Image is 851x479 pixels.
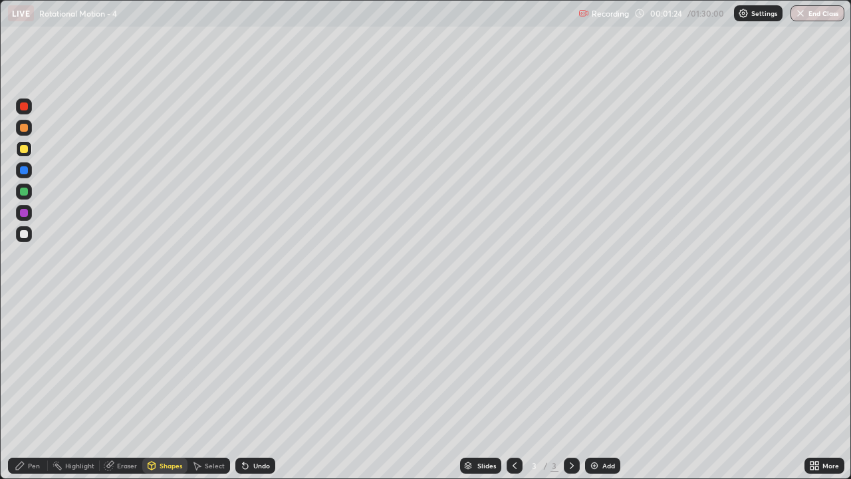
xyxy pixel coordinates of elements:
div: Eraser [117,462,137,469]
div: Shapes [160,462,182,469]
div: Pen [28,462,40,469]
div: Add [602,462,615,469]
img: add-slide-button [589,460,600,471]
p: Settings [751,10,777,17]
p: Recording [592,9,629,19]
div: More [822,462,839,469]
div: Undo [253,462,270,469]
div: 3 [550,460,558,472]
button: End Class [790,5,844,21]
div: Select [205,462,225,469]
p: Rotational Motion - 4 [39,8,117,19]
div: Highlight [65,462,94,469]
div: Slides [477,462,496,469]
img: end-class-cross [795,8,806,19]
p: LIVE [12,8,30,19]
div: 3 [528,462,541,470]
div: / [544,462,548,470]
img: class-settings-icons [738,8,749,19]
img: recording.375f2c34.svg [578,8,589,19]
